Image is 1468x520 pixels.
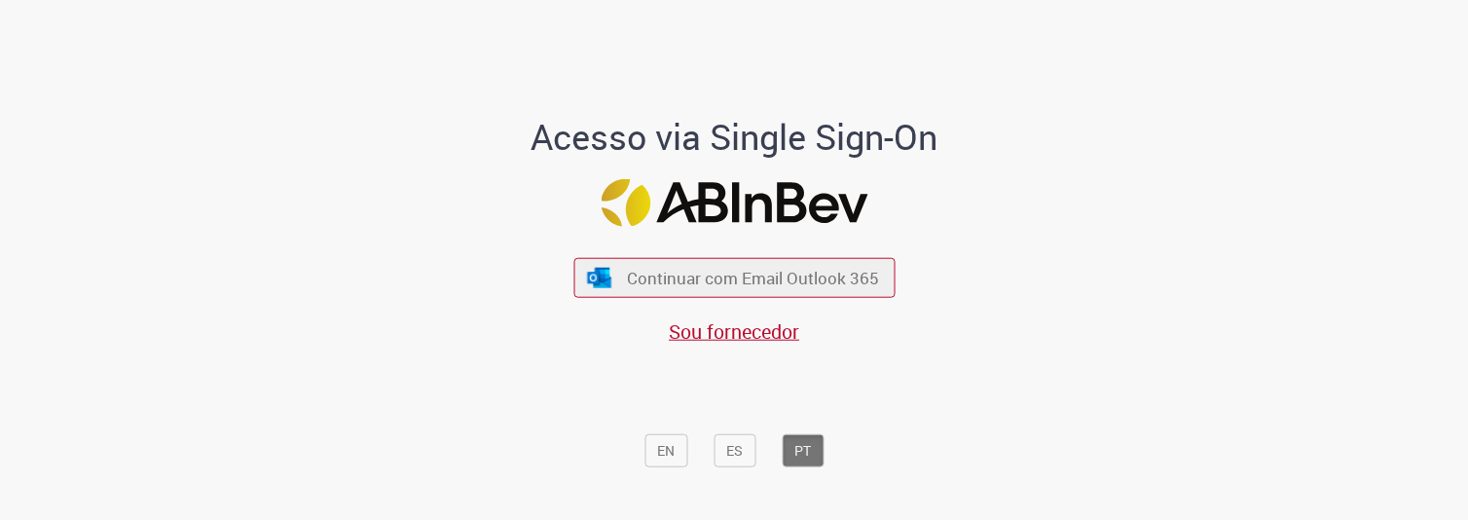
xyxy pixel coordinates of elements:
a: Sou fornecedor [669,318,799,345]
img: Logo ABInBev [601,179,867,227]
button: ES [714,434,755,467]
span: Continuar com Email Outlook 365 [627,267,879,289]
button: ícone Azure/Microsoft 360 Continuar com Email Outlook 365 [573,258,895,298]
h1: Acesso via Single Sign-On [464,118,1005,157]
button: EN [644,434,687,467]
button: PT [782,434,824,467]
img: ícone Azure/Microsoft 360 [586,267,613,287]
